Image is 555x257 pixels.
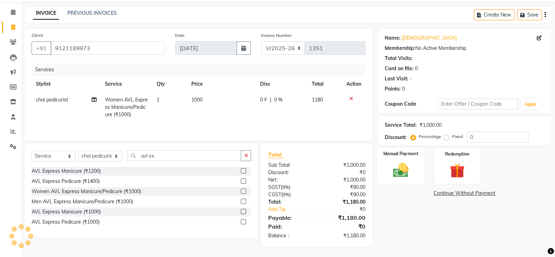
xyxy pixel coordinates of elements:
[191,97,203,103] span: 1000
[402,85,405,93] div: 0
[419,121,442,129] div: ₹1,000.00
[517,9,542,20] button: Save
[32,63,371,76] div: Services
[263,232,317,239] div: Balance :
[263,222,317,231] div: Paid:
[317,191,371,198] div: ₹90.00
[101,76,153,92] th: Service
[261,32,292,39] label: Invoice Number
[268,191,281,198] span: CGST
[32,218,100,226] div: AVL Express Pedicure (₹1000)
[270,96,271,104] span: |
[51,41,165,55] input: Search by Name/Mobile/Email/Code
[317,198,371,206] div: ₹1,180.00
[379,190,550,197] a: Continue Without Payment
[326,206,371,213] div: ₹0
[317,213,371,222] div: ₹1,180.00
[385,65,414,72] div: Card on file:
[263,184,317,191] div: ( )
[282,192,289,197] span: 9%
[385,45,544,52] div: No Active Membership
[32,208,101,216] div: AVL Express Manicure (₹1000)
[274,96,282,104] span: 0 %
[32,32,43,39] label: Client
[32,167,101,175] div: AVL Express Manicure (₹1200)
[263,198,317,206] div: Total:
[36,97,68,103] span: chai pedicurist
[385,85,401,93] div: Points:
[282,184,289,190] span: 9%
[263,213,317,222] div: Payable:
[388,161,413,179] img: _cash.svg
[312,97,323,103] span: 1180
[317,232,371,239] div: ₹1,180.00
[32,76,101,92] th: Stylist
[260,96,267,104] span: 0 F
[385,75,408,83] div: Last Visit:
[385,55,412,62] div: Total Visits:
[445,162,469,180] img: _gift.svg
[385,134,407,141] div: Discount:
[187,76,256,92] th: Price
[445,151,469,157] label: Redemption
[105,97,148,118] span: Women AVL Express Manicure/Pedicure (₹1000)
[263,206,325,213] a: Add Tip
[385,34,401,42] div: Name:
[175,32,185,39] label: Date
[474,9,514,20] button: Create New
[317,222,371,231] div: ₹0
[385,100,438,108] div: Coupon Code
[402,34,457,42] a: [DEMOGRAPHIC_DATA]
[67,10,117,16] a: PREVIOUS INVOICES
[32,178,100,185] div: AVL Express Pedicure (₹1400)
[385,45,415,52] div: Membership:
[419,133,441,140] label: Percentage
[263,169,317,176] div: Discount:
[263,191,317,198] div: ( )
[157,97,159,103] span: 1
[268,151,284,158] span: Total
[452,133,463,140] label: Fixed
[263,176,317,184] div: Net:
[410,75,412,83] div: -
[268,184,280,190] span: SGST
[438,99,518,110] input: Enter Offer / Coupon Code
[521,99,541,110] button: Apply
[32,188,141,195] div: Women AVL Express Manicure/Pedicure (₹1000)
[256,76,307,92] th: Disc
[317,184,371,191] div: ₹90.00
[32,41,51,55] button: +91
[317,169,371,176] div: ₹0
[32,198,133,205] div: Men AVL Express Manicure/Pedicure (₹1000)
[317,176,371,184] div: ₹1,000.00
[385,121,417,129] div: Service Total:
[415,65,418,72] div: 0
[383,150,418,157] label: Manual Payment
[317,162,371,169] div: ₹1,000.00
[342,76,365,92] th: Action
[308,76,342,92] th: Total
[152,76,187,92] th: Qty
[127,150,241,161] input: Search or Scan
[33,7,59,20] a: INVOICE
[263,162,317,169] div: Sub Total:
